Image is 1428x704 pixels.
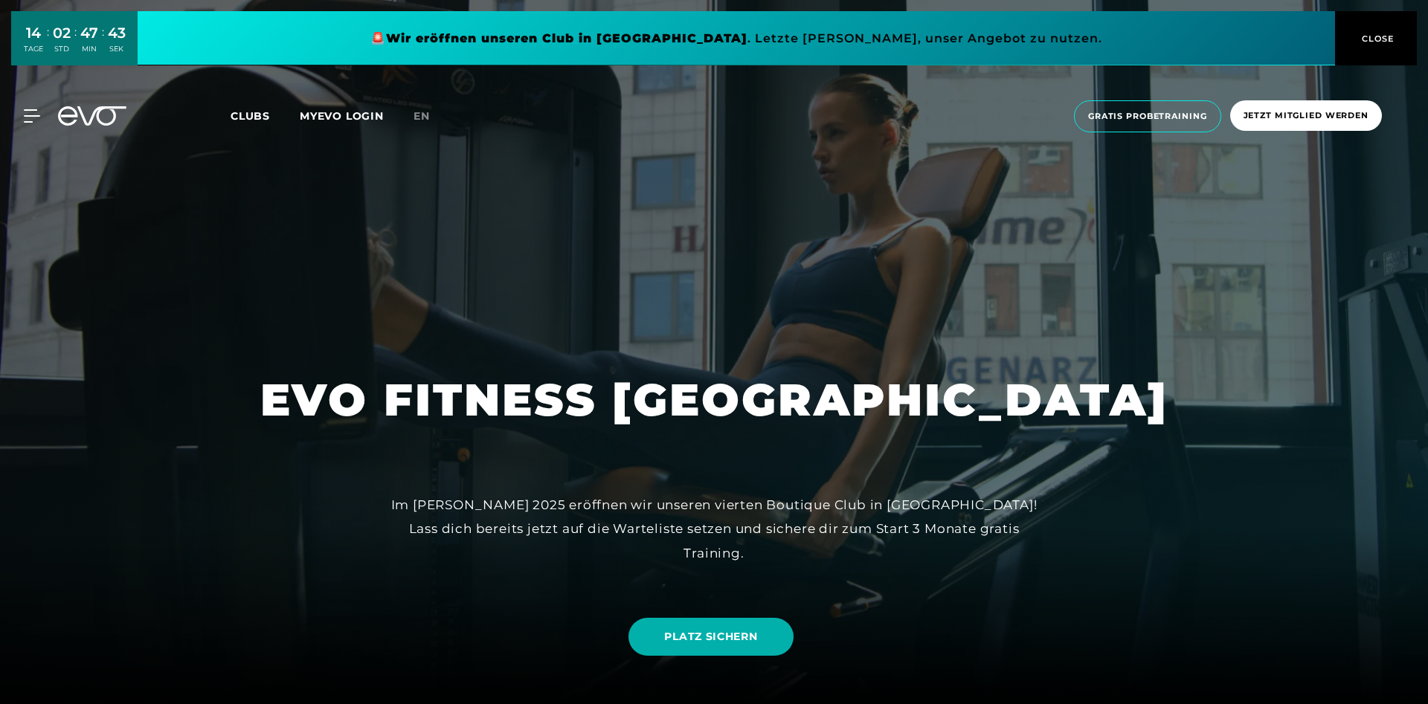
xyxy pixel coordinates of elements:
div: Im [PERSON_NAME] 2025 eröffnen wir unseren vierten Boutique Club in [GEOGRAPHIC_DATA]! Lass dich ... [379,493,1049,565]
div: : [74,24,77,63]
span: CLOSE [1358,32,1395,45]
a: MYEVO LOGIN [300,109,384,123]
span: Gratis Probetraining [1088,110,1207,123]
div: MIN [80,44,98,54]
a: en [414,108,448,125]
div: TAGE [24,44,43,54]
a: PLATZ SICHERN [628,618,793,656]
div: 43 [108,22,126,44]
div: 14 [24,22,43,44]
span: PLATZ SICHERN [664,629,757,645]
button: CLOSE [1335,11,1417,65]
div: : [47,24,49,63]
div: : [102,24,104,63]
div: STD [53,44,71,54]
a: Gratis Probetraining [1070,100,1226,132]
span: en [414,109,430,123]
h1: EVO FITNESS [GEOGRAPHIC_DATA] [260,371,1168,429]
div: SEK [108,44,126,54]
div: 47 [80,22,98,44]
a: Jetzt Mitglied werden [1226,100,1386,132]
span: Jetzt Mitglied werden [1244,109,1368,122]
a: Clubs [231,109,300,123]
div: 02 [53,22,71,44]
span: Clubs [231,109,270,123]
